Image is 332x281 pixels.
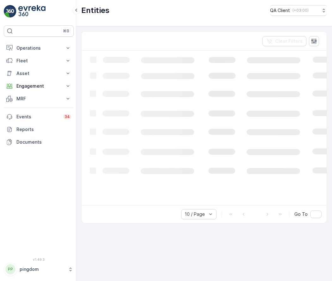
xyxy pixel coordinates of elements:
p: pingdom [20,266,65,272]
p: MRF [16,96,61,102]
img: logo_light-DOdMpM7g.png [18,5,46,18]
button: PPpingdom [4,263,74,276]
p: 34 [65,114,70,119]
span: v 1.49.3 [4,258,74,261]
p: Operations [16,45,61,51]
button: MRF [4,92,74,105]
a: Documents [4,136,74,148]
button: Asset [4,67,74,80]
button: Clear Filters [262,36,306,46]
p: Asset [16,70,61,77]
button: Operations [4,42,74,54]
img: logo [4,5,16,18]
p: QA Client [270,7,290,14]
p: Fleet [16,58,61,64]
button: Fleet [4,54,74,67]
p: Events [16,114,59,120]
p: Entities [81,5,109,16]
a: Reports [4,123,74,136]
div: PP [5,264,15,274]
p: Clear Filters [275,38,303,44]
p: ⌘B [63,28,69,34]
span: Go To [294,211,308,217]
p: Documents [16,139,71,145]
p: ( +03:00 ) [292,8,309,13]
button: QA Client(+03:00) [270,5,327,16]
a: Events34 [4,110,74,123]
p: Engagement [16,83,61,89]
p: Reports [16,126,71,133]
button: Engagement [4,80,74,92]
